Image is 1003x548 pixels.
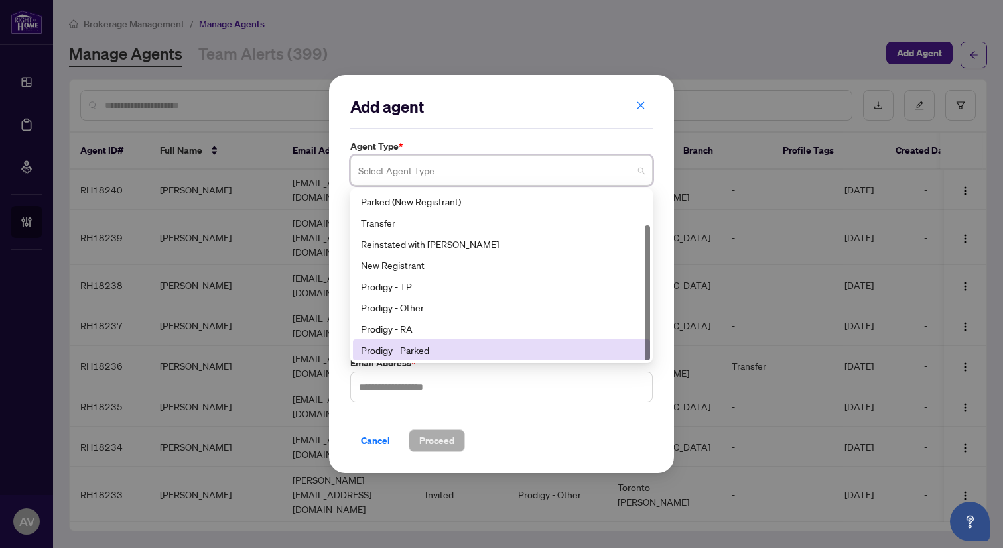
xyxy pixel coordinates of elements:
div: Prodigy - RA [361,321,642,336]
div: New Registrant [361,258,642,272]
label: Agent Type [350,139,653,154]
div: Prodigy - Other [361,300,642,315]
div: New Registrant [353,254,650,276]
button: Cancel [350,429,401,452]
div: Parked (New Registrant) [361,194,642,209]
div: Transfer [361,215,642,230]
button: Open asap [950,502,990,541]
span: close [636,101,645,110]
div: Prodigy - Other [353,297,650,318]
div: Prodigy - TP [361,279,642,294]
label: Email Address [350,356,653,370]
div: Prodigy - Parked [353,339,650,360]
h2: Add agent [350,96,653,117]
span: Cancel [361,430,390,451]
div: Parked (New Registrant) [353,191,650,212]
div: Prodigy - TP [353,276,650,297]
div: Prodigy - RA [353,318,650,339]
div: Reinstated with RAHR [353,233,650,254]
div: Reinstated with [PERSON_NAME] [361,237,642,251]
button: Proceed [409,429,465,452]
div: Prodigy - Parked [361,343,642,357]
div: Transfer [353,212,650,233]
